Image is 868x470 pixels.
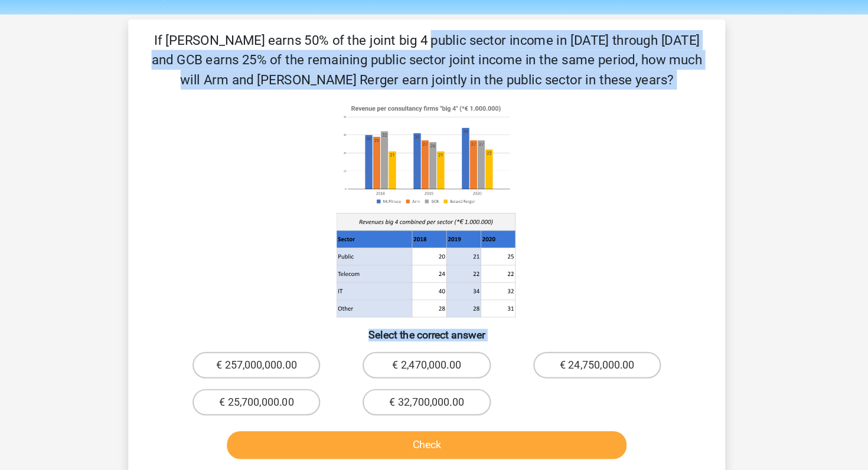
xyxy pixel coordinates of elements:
[579,9,613,20] a: Register
[377,378,491,402] label: € 32,700,000.00
[256,416,613,441] button: Check
[225,345,339,369] label: € 257,000,000.00
[187,315,681,336] h6: Select the correct answer
[187,58,681,111] p: If [PERSON_NAME] earns 50% of the joint big 4 public sector income in [DATE] through [DATE] and G...
[529,345,643,369] label: € 24,750,000.00
[377,345,491,369] label: € 2,470,000.00
[172,4,256,31] img: Assessly
[225,378,339,402] label: € 25,700,000.00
